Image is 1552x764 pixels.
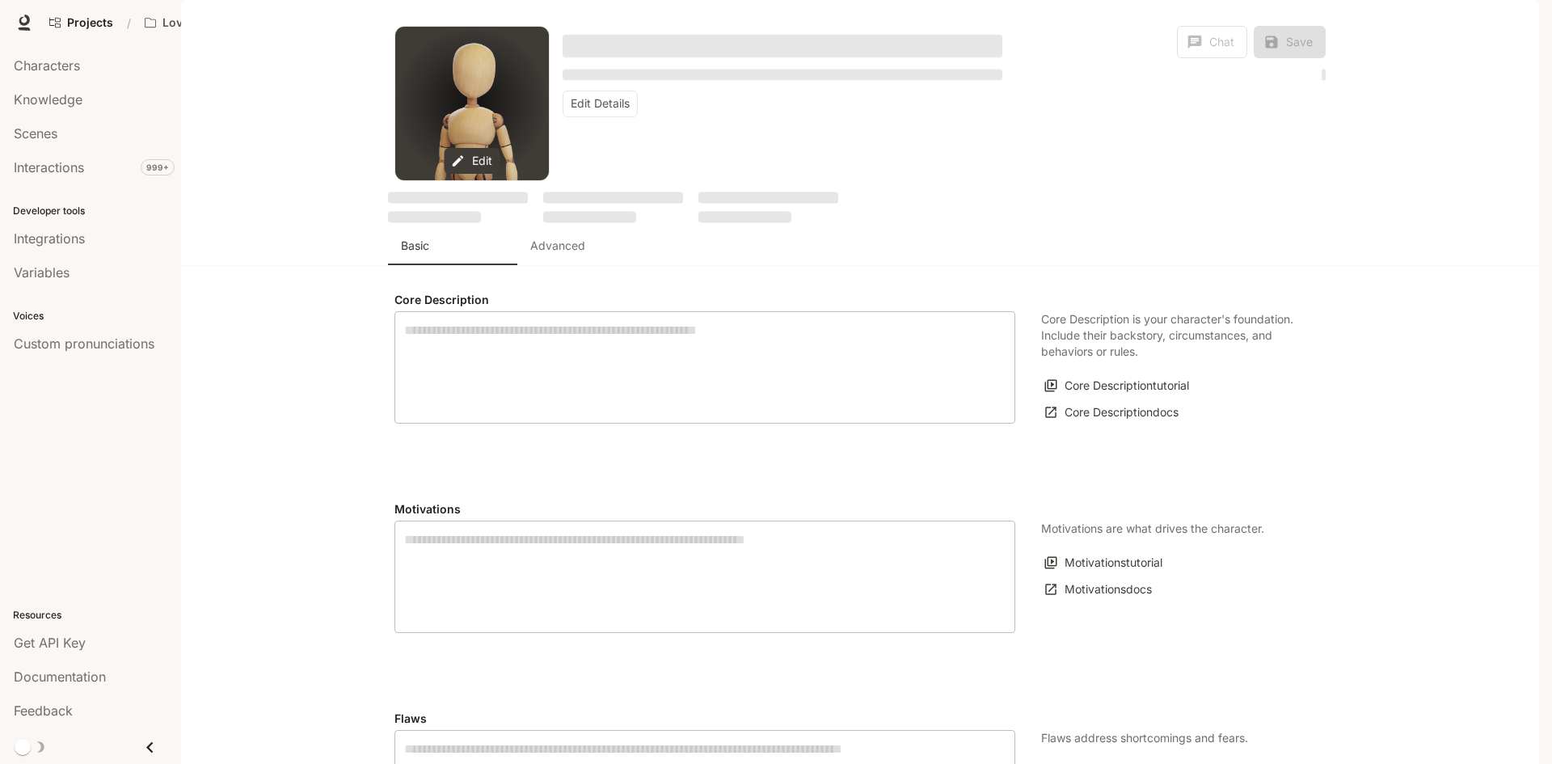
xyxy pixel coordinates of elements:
div: / [120,15,137,32]
a: Motivationsdocs [1041,576,1156,603]
p: Love Bird Cam [162,16,243,30]
h4: Motivations [394,501,1015,517]
div: Avatar image [395,27,549,180]
button: Open character details dialog [563,65,1002,84]
button: Open character avatar dialog [395,27,549,180]
h4: Flaws [394,711,1015,727]
span: Projects [67,16,113,30]
button: Motivationstutorial [1041,550,1166,576]
p: Core Description is your character's foundation. Include their backstory, circumstances, and beha... [1041,311,1300,360]
p: Advanced [530,238,585,254]
p: Flaws address shortcomings and fears. [1041,730,1248,746]
button: Edit Details [563,91,638,117]
button: Open character details dialog [563,26,1002,65]
p: Basic [401,238,429,254]
button: Open workspace menu [137,6,268,39]
a: Core Descriptiondocs [1041,399,1183,426]
div: label [394,311,1015,424]
a: Go to projects [42,6,120,39]
h4: Core Description [394,292,1015,308]
p: Motivations are what drives the character. [1041,521,1264,537]
button: Core Descriptiontutorial [1041,373,1193,399]
button: Edit [445,148,500,175]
